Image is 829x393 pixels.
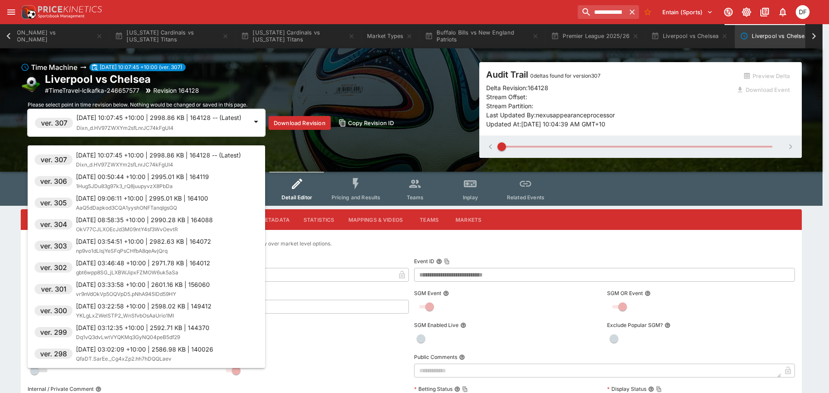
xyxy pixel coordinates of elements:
p: [DATE] 08:58:35 +10:00 | 2990.28 KB | 164088 [76,215,213,224]
h6: ver. 302 [40,262,67,273]
p: [DATE] 03:46:48 +10:00 | 2971.78 KB | 164012 [76,258,210,267]
span: vr9nVdOkVp5OQVpD5.pNhA945lDd59HY [76,291,176,297]
span: gbt6wpp8SG_jLXBWJipxFZMOW6uk5aSa [76,269,178,276]
h6: ver. 304 [40,219,67,230]
span: QfaDT.SarEe._Cg4xZp2.hh7hDQQLaev [76,355,171,362]
p: [DATE] 03:54:51 +10:00 | 2982.63 KB | 164072 [76,237,211,246]
p: [DATE] 10:07:45 +10:00 | 2998.86 KB | 164128 -- (Latest) [76,151,241,160]
p: [DATE] 00:50:44 +10:00 | 2995.01 KB | 164119 [76,172,209,181]
span: np9vo1dLlsjYeSFqPsCHfbA8qeAvjQrq [76,248,168,254]
span: AaQ5dDapkod3CQA1yyshONFTanqIgsGQ [76,204,177,211]
h6: ver. 300 [40,305,67,316]
h6: ver. 306 [40,176,67,186]
p: [DATE] 09:06:11 +10:00 | 2995.01 KB | 164100 [76,194,208,203]
h6: ver. 307 [41,154,67,165]
p: [DATE] 03:12:35 +10:00 | 2592.71 KB | 144370 [76,323,209,332]
p: [DATE] 03:22:58 +10:00 | 2598.02 KB | 149412 [76,302,212,311]
span: YKLgLxZWelSTP2_WnSfvbOsAaUrio1MI [76,312,174,319]
h6: ver. 301 [41,284,66,294]
p: [DATE] 03:02:09 +10:00 | 2586.98 KB | 140026 [76,345,213,354]
h6: ver. 305 [40,198,67,208]
span: 1Hug5JDu83g97k3_rQ8juupyvzX8PbDa [76,183,173,189]
p: [DATE] 03:33:58 +10:00 | 2601.16 KB | 156060 [76,280,210,289]
span: OkV77CJLXOEcJd3M09ntY4sf3WvOevtR [76,226,178,233]
span: Dixn_d.HV97ZWXYm2sfLnrJC74kFgUI4 [76,161,173,168]
span: Dq1vQ3dvLwtVYQKMq3GyNQ04peB5df29 [76,334,180,340]
h6: ver. 298 [40,349,67,359]
h6: ver. 299 [40,327,67,337]
h6: ver. 303 [40,241,67,251]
